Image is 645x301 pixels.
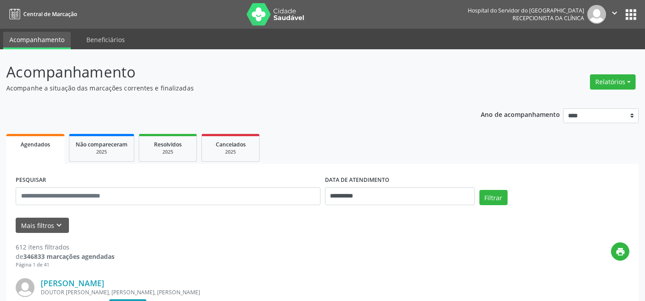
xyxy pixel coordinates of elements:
[208,149,253,155] div: 2025
[16,278,34,297] img: img
[76,149,128,155] div: 2025
[6,7,77,21] a: Central de Marcação
[23,10,77,18] span: Central de Marcação
[16,173,46,187] label: PESQUISAR
[610,8,619,18] i: 
[623,7,639,22] button: apps
[154,141,182,148] span: Resolvidos
[3,32,71,49] a: Acompanhamento
[216,141,246,148] span: Cancelados
[16,252,115,261] div: de
[587,5,606,24] img: img
[325,173,389,187] label: DATA DE ATENDIMENTO
[54,220,64,230] i: keyboard_arrow_down
[41,288,495,296] div: DOUTOR [PERSON_NAME], [PERSON_NAME], [PERSON_NAME]
[513,14,584,22] span: Recepcionista da clínica
[145,149,190,155] div: 2025
[41,278,104,288] a: [PERSON_NAME]
[21,141,50,148] span: Agendados
[468,7,584,14] div: Hospital do Servidor do [GEOGRAPHIC_DATA]
[590,74,636,90] button: Relatórios
[16,242,115,252] div: 612 itens filtrados
[80,32,131,47] a: Beneficiários
[6,83,449,93] p: Acompanhe a situação das marcações correntes e finalizadas
[76,141,128,148] span: Não compareceram
[6,61,449,83] p: Acompanhamento
[16,218,69,233] button: Mais filtroskeyboard_arrow_down
[481,108,560,120] p: Ano de acompanhamento
[615,247,625,257] i: print
[611,242,629,261] button: print
[16,261,115,269] div: Página 1 de 41
[23,252,115,261] strong: 346833 marcações agendadas
[479,190,508,205] button: Filtrar
[606,5,623,24] button: 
